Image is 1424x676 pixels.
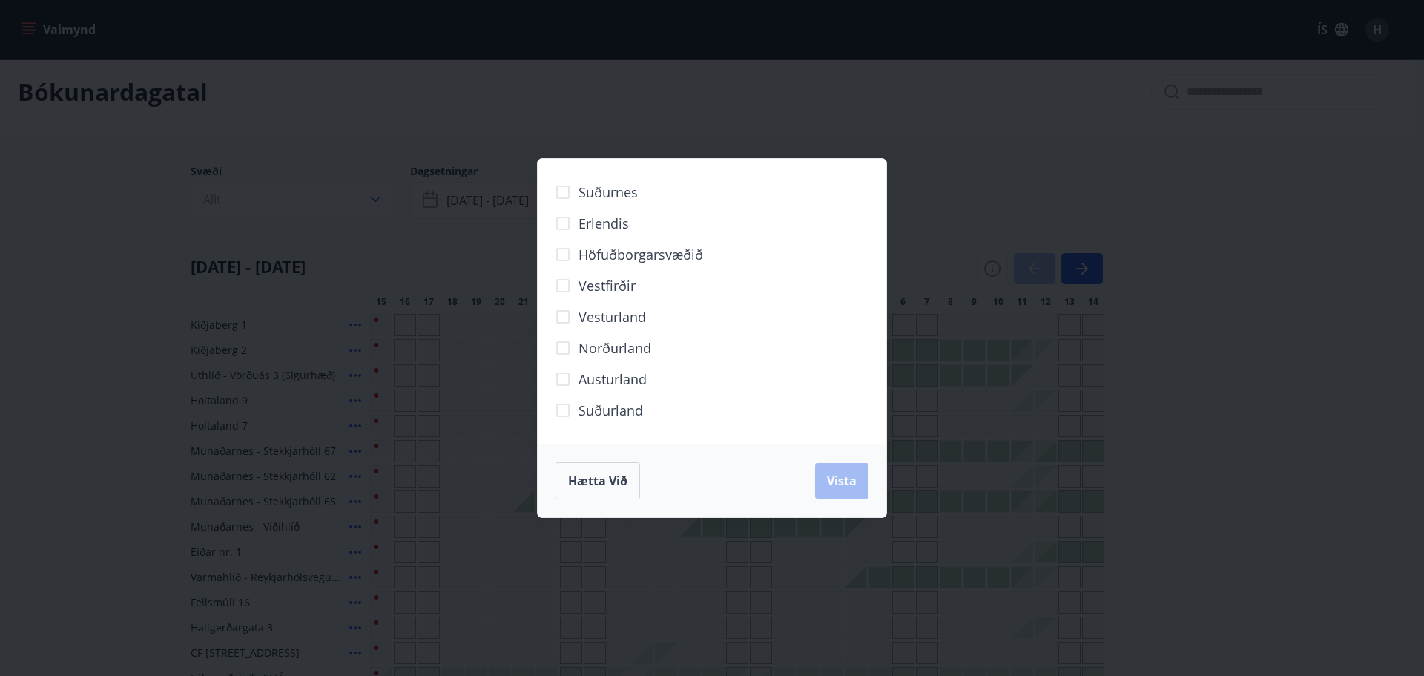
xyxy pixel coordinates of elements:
span: Suðurnes [578,183,638,202]
span: Austurland [578,370,647,389]
span: Suðurland [578,401,643,420]
span: Norðurland [578,338,651,358]
span: Vesturland [578,307,646,326]
span: Hætta við [568,473,627,489]
span: Höfuðborgarsvæðið [578,245,703,264]
button: Hætta við [556,462,640,499]
span: Vestfirðir [578,276,636,295]
span: Erlendis [578,214,629,233]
